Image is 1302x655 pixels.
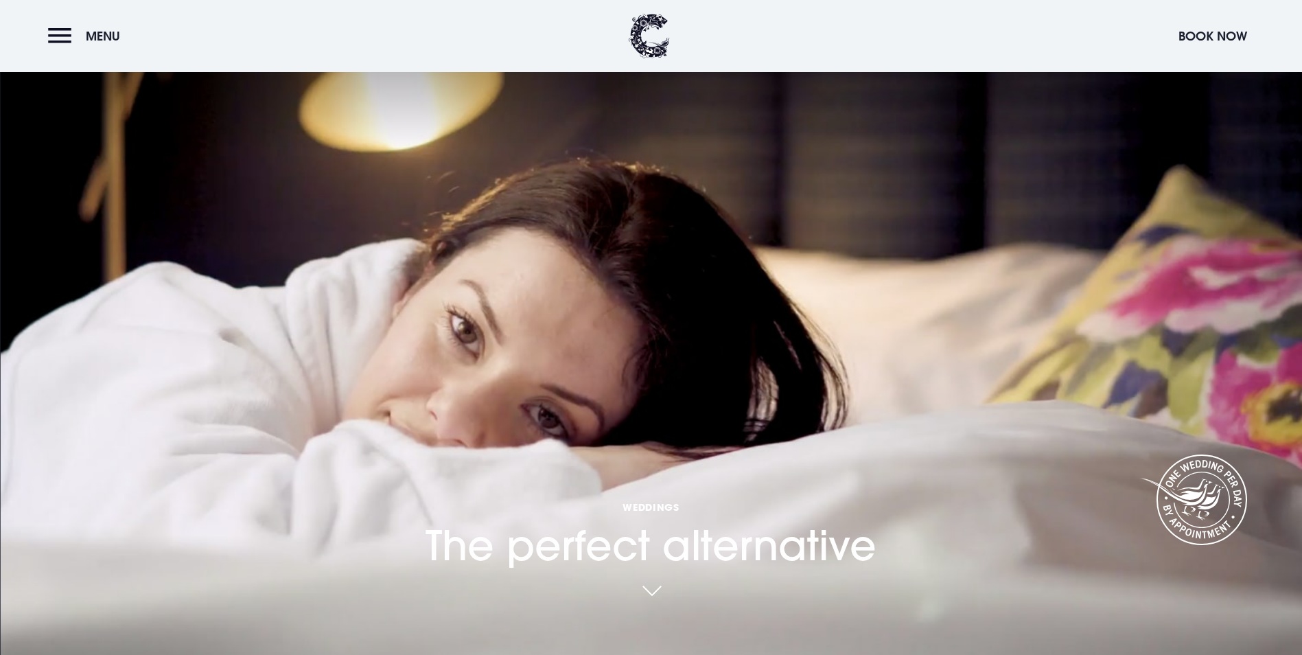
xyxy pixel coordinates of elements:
span: Menu [86,28,120,44]
button: Menu [48,21,127,51]
img: Clandeboye Lodge [629,14,670,58]
h1: The perfect alternative [426,420,876,570]
button: Book Now [1172,21,1254,51]
span: Weddings [426,501,876,514]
